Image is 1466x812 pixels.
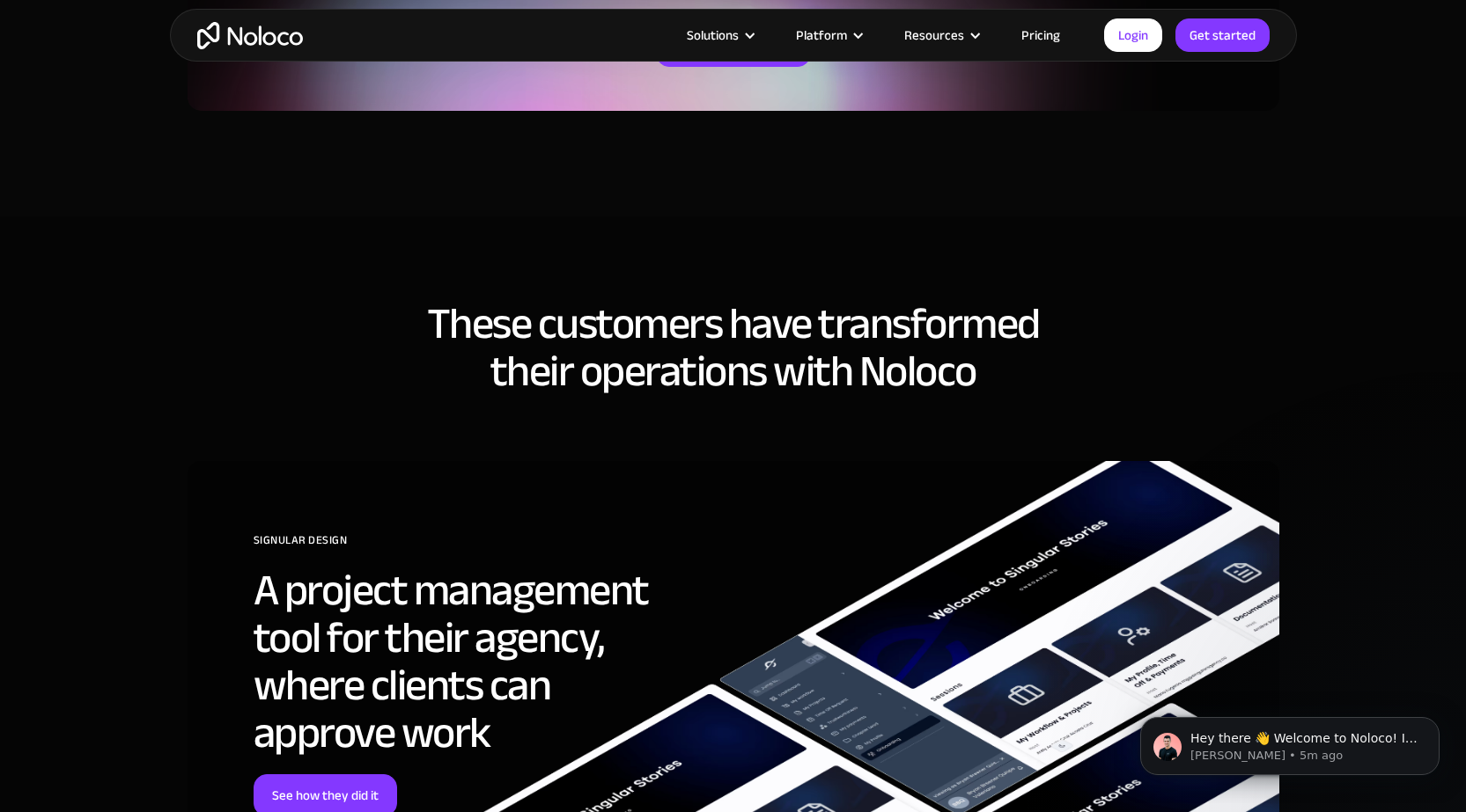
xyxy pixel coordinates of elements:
[904,24,964,47] div: Resources
[254,567,698,757] h2: A project management tool for their agency, where clients can approve work
[687,24,739,47] div: Solutions
[796,24,847,47] div: Platform
[188,300,1279,395] h2: These customers have transformed their operations with Noloco
[882,24,999,47] div: Resources
[665,24,774,47] div: Solutions
[999,24,1082,47] a: Pricing
[1175,18,1270,52] a: Get started
[197,22,303,49] a: home
[1104,18,1162,52] a: Login
[774,24,882,47] div: Platform
[254,527,698,567] div: SIGNULAR DESIGN
[1114,680,1466,803] iframe: Intercom notifications message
